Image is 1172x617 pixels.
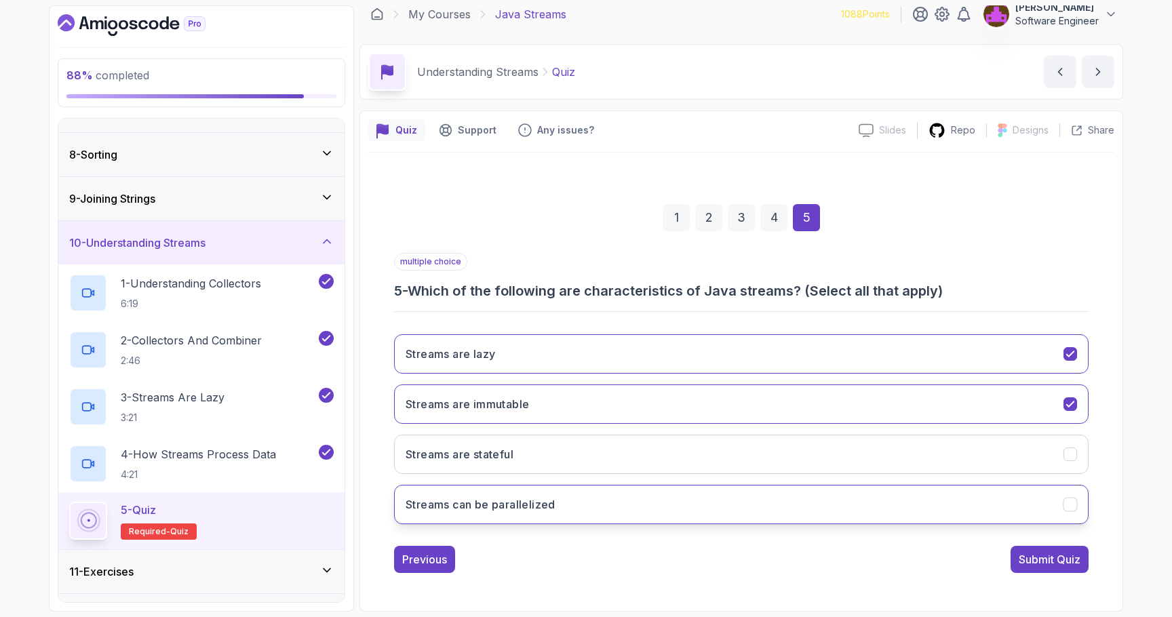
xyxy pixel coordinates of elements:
[408,6,471,22] a: My Courses
[394,546,455,573] button: Previous
[417,64,539,80] p: Understanding Streams
[69,331,334,369] button: 2-Collectors And Combiner2:46
[552,64,575,80] p: Quiz
[1082,56,1114,88] button: next content
[406,496,555,513] h3: Streams can be parallelized
[170,526,189,537] span: quiz
[394,485,1089,524] button: Streams can be parallelized
[58,133,345,176] button: 8-Sorting
[121,446,276,462] p: 4 - How Streams Process Data
[1015,14,1099,28] p: Software Engineer
[431,119,505,141] button: Support button
[58,550,345,593] button: 11-Exercises
[760,204,787,231] div: 4
[69,146,117,163] h3: 8 - Sorting
[1013,123,1049,137] p: Designs
[69,388,334,426] button: 3-Streams Are Lazy3:21
[394,281,1089,300] h3: 5 - Which of the following are characteristics of Java streams? (Select all that apply)
[66,68,93,82] span: 88 %
[663,204,690,231] div: 1
[728,204,755,231] div: 3
[121,468,276,481] p: 4:21
[69,235,206,251] h3: 10 - Understanding Streams
[395,123,417,137] p: Quiz
[983,1,1009,27] img: user profile image
[121,275,261,292] p: 1 - Understanding Collectors
[121,502,156,518] p: 5 - Quiz
[918,122,986,139] a: Repo
[983,1,1118,28] button: user profile image[PERSON_NAME]Software Engineer
[495,6,566,22] p: Java Streams
[695,204,722,231] div: 2
[58,221,345,264] button: 10-Understanding Streams
[879,123,906,137] p: Slides
[1019,551,1080,568] div: Submit Quiz
[406,446,513,462] h3: Streams are stateful
[69,563,134,580] h3: 11 - Exercises
[406,346,495,362] h3: Streams are lazy
[394,334,1089,374] button: Streams are lazy
[841,7,890,21] p: 1088 Points
[121,389,224,405] p: 3 - Streams Are Lazy
[394,384,1089,424] button: Streams are immutable
[121,411,224,424] p: 3:21
[121,354,262,367] p: 2:46
[129,526,170,537] span: Required-
[121,332,262,349] p: 2 - Collectors And Combiner
[69,502,334,540] button: 5-QuizRequired-quiz
[66,68,149,82] span: completed
[368,119,425,141] button: quiz button
[951,123,975,137] p: Repo
[121,297,261,311] p: 6:19
[537,123,594,137] p: Any issues?
[406,396,529,412] h3: Streams are immutable
[458,123,496,137] p: Support
[69,274,334,312] button: 1-Understanding Collectors6:19
[58,14,237,36] a: Dashboard
[69,191,155,207] h3: 9 - Joining Strings
[510,119,602,141] button: Feedback button
[370,7,384,21] a: Dashboard
[394,253,467,271] p: multiple choice
[402,551,447,568] div: Previous
[58,177,345,220] button: 9-Joining Strings
[1015,1,1099,14] p: [PERSON_NAME]
[1044,56,1076,88] button: previous content
[1011,546,1089,573] button: Submit Quiz
[69,445,334,483] button: 4-How Streams Process Data4:21
[394,435,1089,474] button: Streams are stateful
[793,204,820,231] div: 5
[1059,123,1114,137] button: Share
[1088,123,1114,137] p: Share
